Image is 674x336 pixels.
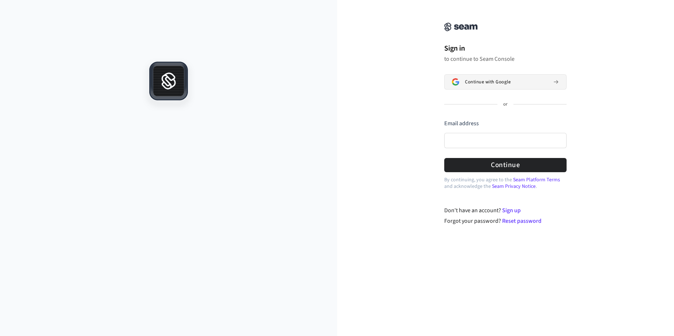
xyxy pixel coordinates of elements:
a: Reset password [502,217,541,225]
p: to continue to Seam Console [444,55,567,63]
div: Don't have an account? [444,206,567,215]
label: Email address [444,119,479,127]
button: Sign in with GoogleContinue with Google [444,74,567,90]
div: Forgot your password? [444,217,567,225]
a: Sign up [502,206,521,214]
a: Seam Privacy Notice [492,183,536,190]
span: Continue with Google [465,79,511,85]
h1: Sign in [444,43,567,54]
button: Continue [444,158,567,172]
img: Seam Console [444,23,478,31]
p: By continuing, you agree to the and acknowledge the . [444,177,567,190]
p: or [503,101,508,108]
a: Seam Platform Terms [513,176,560,183]
img: Sign in with Google [452,78,459,86]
